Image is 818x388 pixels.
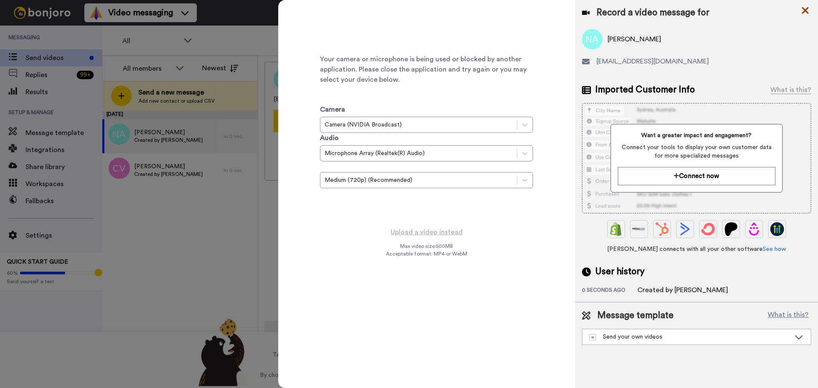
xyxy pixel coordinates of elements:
[655,222,669,236] img: Hubspot
[763,246,786,252] a: See how
[701,222,715,236] img: ConvertKit
[770,85,811,95] div: What is this?
[770,222,784,236] img: GoHighLevel
[589,334,596,341] img: demo-template.svg
[632,222,646,236] img: Ontraport
[320,133,339,143] label: Audio
[618,131,775,140] span: Want a greater impact and engagement?
[618,143,775,160] span: Connect your tools to display your own customer data for more specialized messages
[724,222,738,236] img: Patreon
[320,161,339,170] label: Quality
[400,243,453,250] span: Max video size: 500 MB
[637,285,728,295] div: Created by [PERSON_NAME]
[386,250,467,257] span: Acceptable format: MP4 or WebM
[325,149,513,158] div: Microphone Array (Realtek(R) Audio)
[609,222,623,236] img: Shopify
[388,227,465,238] button: Upload a video instead
[596,56,709,66] span: [EMAIL_ADDRESS][DOMAIN_NAME]
[595,83,695,96] span: Imported Customer Info
[582,287,637,295] div: 0 seconds ago
[747,222,761,236] img: Drip
[765,309,811,322] button: What is this?
[618,167,775,185] button: Connect now
[678,222,692,236] img: ActiveCampaign
[589,333,790,341] div: Send your own videos
[320,104,345,115] label: Camera
[597,309,674,322] span: Message template
[595,265,645,278] span: User history
[320,54,533,85] span: Your camera or microphone is being used or blocked by another application. Please close the appli...
[325,176,513,184] div: Medium (720p) (Recommended)
[325,121,513,129] div: Camera (NVIDIA Broadcast)
[582,245,811,253] span: [PERSON_NAME] connects with all your other software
